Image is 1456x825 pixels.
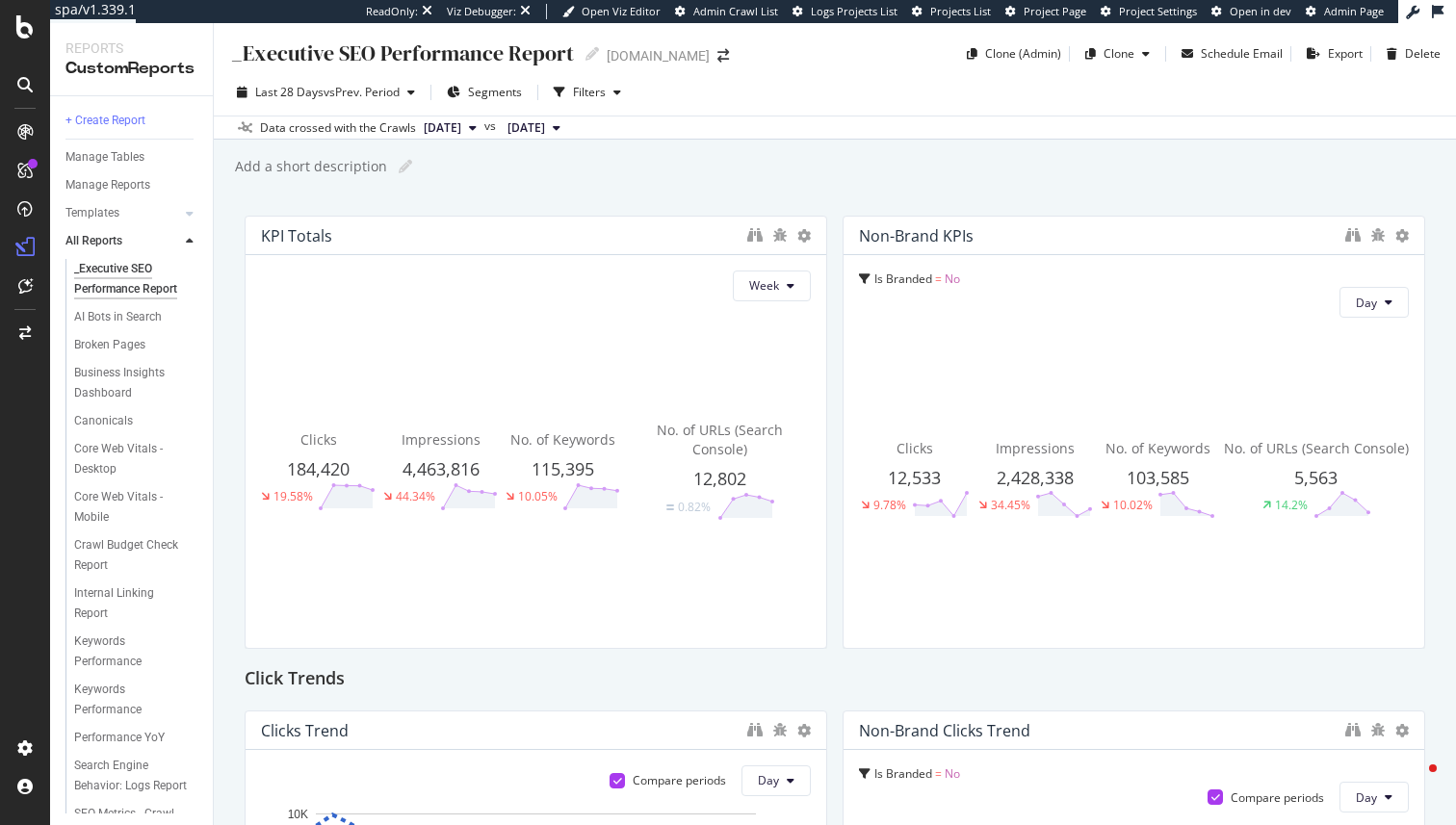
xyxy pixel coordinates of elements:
[991,497,1030,513] div: 34.45%
[985,45,1061,62] div: Clone (Admin)
[65,147,199,168] a: Manage Tables
[424,119,461,137] span: 2025 Sep. 28th
[1201,45,1283,62] div: Schedule Email
[1231,789,1324,806] div: Compare periods
[65,111,145,131] div: + Create Report
[1119,4,1197,18] span: Project Settings
[1370,723,1386,736] div: bug
[518,488,558,504] div: 10.05%
[573,84,606,100] div: Filters
[65,203,119,223] div: Templates
[1224,439,1409,457] span: No. of URLs (Search Console)
[930,4,991,18] span: Projects List
[245,664,1425,695] div: Click Trends
[666,504,674,510] img: Equal
[403,457,480,480] span: 4,463,816
[1370,228,1386,242] div: bug
[245,664,345,695] h2: Click Trends
[582,4,661,18] span: Open Viz Editor
[261,721,349,740] div: Clicks Trend
[772,228,788,242] div: bug
[1356,295,1377,311] span: Day
[300,430,337,449] span: Clicks
[74,632,199,672] a: Keywords Performance
[74,259,188,299] div: _Executive SEO Performance Report
[733,271,811,301] button: Week
[447,4,516,19] div: Viz Debugger:
[402,430,481,449] span: Impressions
[74,411,199,431] a: Canonicals
[945,271,960,287] span: No
[741,765,811,796] button: Day
[65,39,197,58] div: Reports
[793,4,897,19] a: Logs Projects List
[562,4,661,19] a: Open Viz Editor
[675,4,778,19] a: Admin Crawl List
[747,227,763,243] div: binoculars
[693,4,778,18] span: Admin Crawl List
[74,487,183,528] div: Core Web Vitals - Mobile
[532,457,594,480] span: 115,395
[843,216,1425,649] div: Non-Brand KPIsIs Branded = NoDayClicks12,5339.78%Impressions2,428,33834.45%No. of Keywords103,585...
[1104,45,1134,62] div: Clone
[1275,497,1308,513] div: 14.2%
[874,271,932,287] span: Is Branded
[507,119,545,137] span: 2025 Aug. 31st
[1324,4,1384,18] span: Admin Page
[255,84,324,100] span: Last 28 Days
[74,335,145,355] div: Broken Pages
[74,535,184,576] div: Crawl Budget Check Report
[65,111,199,131] a: + Create Report
[260,119,416,137] div: Data crossed with the Crawls
[772,723,788,736] div: bug
[1379,39,1441,69] button: Delete
[1356,789,1377,806] span: Day
[74,411,133,431] div: Canonicals
[74,335,199,355] a: Broken Pages
[74,756,188,796] div: Search Engine Behavior: Logs Report
[959,39,1061,69] button: Clone (Admin)
[935,765,942,782] span: =
[273,488,313,504] div: 19.58%
[74,728,165,748] div: Performance YoY
[65,58,197,80] div: CustomReports
[758,772,779,788] span: Day
[65,175,199,195] a: Manage Reports
[468,84,522,100] span: Segments
[65,231,122,251] div: All Reports
[1339,782,1409,812] button: Day
[366,4,418,19] div: ReadOnly:
[261,226,332,245] div: KPI Totals
[873,497,906,513] div: 9.78%
[693,467,746,490] span: 12,802
[74,632,182,672] div: Keywords Performance
[288,808,308,821] text: 10K
[74,307,199,327] a: AI Bots in Search
[1127,466,1189,489] span: 103,585
[1005,4,1086,19] a: Project Page
[717,49,729,63] div: arrow-right-arrow-left
[1113,497,1153,513] div: 10.02%
[74,487,199,528] a: Core Web Vitals - Mobile
[633,772,726,788] div: Compare periods
[229,77,423,108] button: Last 28 DaysvsPrev. Period
[65,203,180,223] a: Templates
[74,259,199,299] a: _Executive SEO Performance Report
[678,499,711,515] div: 0.82%
[1211,4,1291,19] a: Open in dev
[859,721,1030,740] div: Non-Brand Clicks Trend
[74,756,199,796] a: Search Engine Behavior: Logs Report
[747,722,763,737] div: binoculars
[233,157,387,176] div: Add a short description
[1024,4,1086,18] span: Project Page
[74,728,199,748] a: Performance YoY
[1345,227,1361,243] div: binoculars
[1391,760,1437,806] iframe: Intercom live chat
[1328,45,1363,62] div: Export
[1299,39,1363,69] button: Export
[897,439,933,457] span: Clicks
[585,47,599,61] i: Edit report name
[935,271,942,287] span: =
[74,307,162,327] div: AI Bots in Search
[65,147,144,168] div: Manage Tables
